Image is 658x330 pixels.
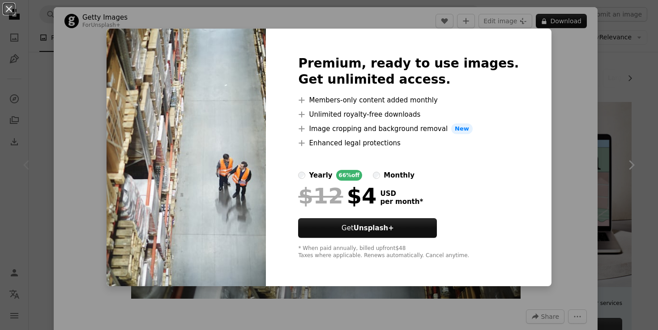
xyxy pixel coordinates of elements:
strong: Unsplash+ [354,224,394,232]
span: per month * [380,198,423,206]
input: monthly [373,172,380,179]
input: yearly66%off [298,172,305,179]
div: $4 [298,184,376,207]
span: USD [380,190,423,198]
span: New [451,123,473,134]
h2: Premium, ready to use images. Get unlimited access. [298,55,519,88]
div: yearly [309,170,332,181]
li: Enhanced legal protections [298,138,519,148]
div: monthly [384,170,414,181]
li: Image cropping and background removal [298,123,519,134]
li: Unlimited royalty-free downloads [298,109,519,120]
li: Members-only content added monthly [298,95,519,106]
div: * When paid annually, billed upfront $48 Taxes where applicable. Renews automatically. Cancel any... [298,245,519,259]
button: GetUnsplash+ [298,218,437,238]
span: $12 [298,184,343,207]
img: premium_photo-1661852207925-4f1d03556a2e [107,29,266,286]
div: 66% off [336,170,363,181]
